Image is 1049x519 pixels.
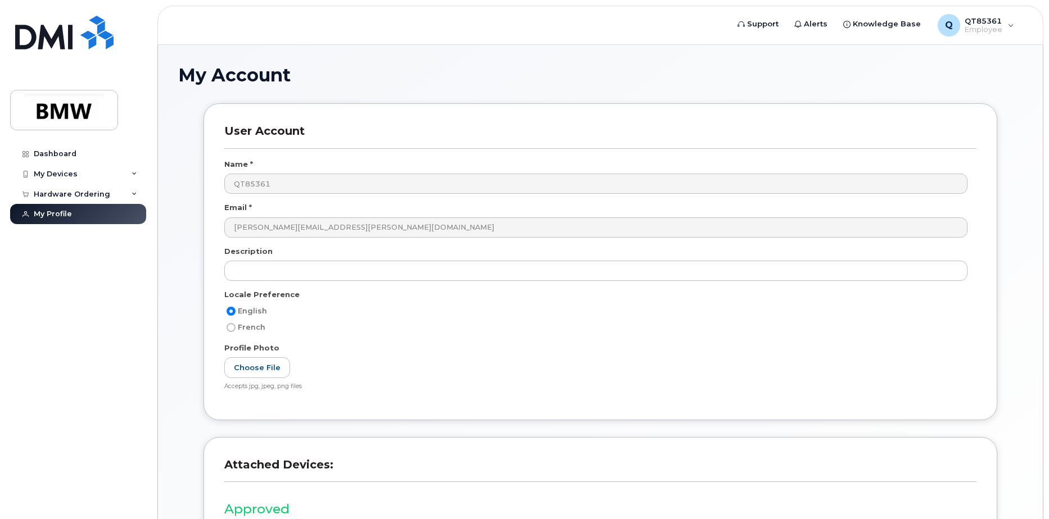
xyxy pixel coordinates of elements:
span: French [238,323,265,331]
input: English [227,307,236,316]
h3: User Account [224,124,976,148]
label: Choose File [224,357,290,378]
label: Name * [224,159,253,170]
label: Description [224,246,273,257]
input: French [227,323,236,332]
label: Profile Photo [224,343,279,353]
h1: My Account [178,65,1023,85]
div: Accepts jpg, jpeg, png files [224,383,967,391]
h3: Approved [224,502,976,516]
span: English [238,307,267,315]
label: Locale Preference [224,289,300,300]
label: Email * [224,202,252,213]
h3: Attached Devices: [224,458,976,482]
